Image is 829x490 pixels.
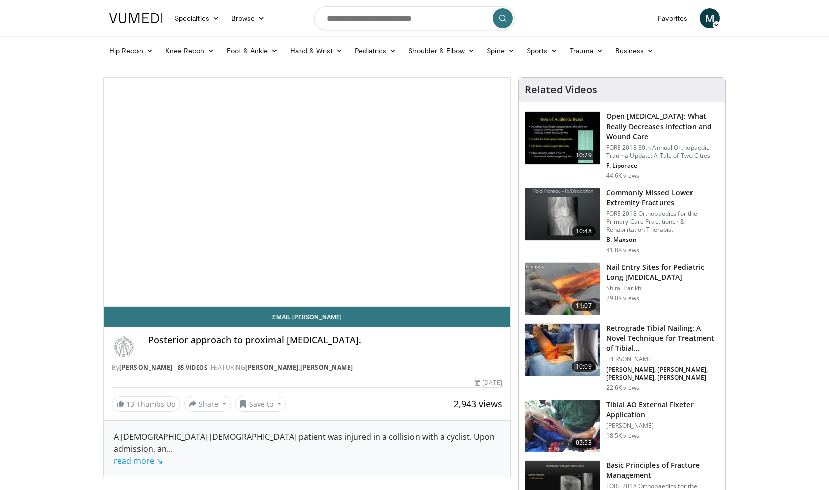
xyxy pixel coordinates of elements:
img: ded7be61-cdd8-40fc-98a3-de551fea390e.150x105_q85_crop-smart_upscale.jpg [525,112,600,164]
a: Hand & Wrist [284,41,349,61]
img: VuMedi Logo [109,13,163,23]
a: Shoulder & Elbow [402,41,481,61]
a: Trauma [564,41,609,61]
img: XzOTlMlQSGUnbGTX4xMDoxOjB1O8AjAz.150x105_q85_crop-smart_upscale.jpg [525,400,600,452]
a: Spine [481,41,520,61]
p: Shital Parikh [606,284,719,292]
a: Pediatrics [349,41,402,61]
span: 2,943 views [454,398,502,410]
div: A [DEMOGRAPHIC_DATA] [DEMOGRAPHIC_DATA] patient was injured in a collision with a cyclist. Upon a... [114,431,500,467]
a: Knee Recon [159,41,221,61]
a: Email [PERSON_NAME] [104,307,510,327]
p: [PERSON_NAME] [606,422,719,430]
button: Share [184,396,231,412]
img: d5ySKFN8UhyXrjO34xMDoxOjA4MTsiGN_2.150x105_q85_crop-smart_upscale.jpg [525,263,600,315]
a: 10:48 Commonly Missed Lower Extremity Fractures FORE 2018 Orthopaedics for the Primary Care Pract... [525,188,719,254]
p: 41.8K views [606,246,639,254]
a: [PERSON_NAME] [300,363,353,372]
div: [DATE] [475,378,502,387]
p: F. Liporace [606,162,719,170]
span: 10:48 [572,226,596,236]
a: 11:07 Nail Entry Sites for Pediatric Long [MEDICAL_DATA] Shital Parikh 29.0K views [525,262,719,315]
p: [PERSON_NAME], [PERSON_NAME], [PERSON_NAME], [PERSON_NAME] [606,365,719,382]
span: 10:09 [572,361,596,372]
h4: Posterior approach to proximal [MEDICAL_DATA]. [148,335,502,346]
img: Avatar [112,335,136,359]
img: 0174d745-da45-4837-8f39-0b59b9618850.150x105_q85_crop-smart_upscale.jpg [525,324,600,376]
h3: Open [MEDICAL_DATA]: What Really Decreases Infection and Wound Care [606,111,719,142]
a: read more ↘ [114,455,163,466]
span: 13 [126,399,134,409]
a: Browse [225,8,271,28]
button: Save to [235,396,286,412]
p: FORE 2018 Orthopaedics for the Primary Care Practitioner & Rehabilitation Therapist [606,210,719,234]
h3: Nail Entry Sites for Pediatric Long [MEDICAL_DATA] [606,262,719,282]
a: 10:29 Open [MEDICAL_DATA]: What Really Decreases Infection and Wound Care FORE 2018 30th Annual O... [525,111,719,180]
a: 13 Thumbs Up [112,396,180,412]
a: Favorites [652,8,694,28]
h3: Tibial AO External Fixeter Application [606,400,719,420]
a: M [700,8,720,28]
span: 11:07 [572,301,596,311]
div: By FEATURING , [112,363,502,372]
h4: Related Videos [525,84,597,96]
a: [PERSON_NAME] [119,363,173,372]
a: [PERSON_NAME] [245,363,299,372]
h3: Commonly Missed Lower Extremity Fractures [606,188,719,208]
p: FORE 2018 30th Annual Orthopaedic Trauma Update: A Tale of Two Cities [606,144,719,160]
a: Sports [521,41,564,61]
a: 10:09 Retrograde Tibial Nailing: A Novel Technique for Treatment of Tibial… [PERSON_NAME] [PERSON... [525,323,719,392]
a: Hip Recon [103,41,159,61]
p: 22.6K views [606,384,639,392]
input: Search topics, interventions [314,6,515,30]
p: 18.5K views [606,432,639,440]
p: 44.6K views [606,172,639,180]
p: B. Maxson [606,236,719,244]
img: 4aa379b6-386c-4fb5-93ee-de5617843a87.150x105_q85_crop-smart_upscale.jpg [525,188,600,240]
p: [PERSON_NAME] [606,355,719,363]
h3: Basic Principles of Fracture Management [606,460,719,480]
a: Business [609,41,660,61]
a: Specialties [169,8,225,28]
a: 05:53 Tibial AO External Fixeter Application [PERSON_NAME] 18.5K views [525,400,719,453]
span: 10:29 [572,150,596,160]
h3: Retrograde Tibial Nailing: A Novel Technique for Treatment of Tibial… [606,323,719,353]
p: 29.0K views [606,294,639,302]
video-js: Video Player [104,78,510,307]
a: 85 Videos [174,363,211,372]
span: 05:53 [572,438,596,448]
span: ... [114,443,173,466]
a: Foot & Ankle [221,41,285,61]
